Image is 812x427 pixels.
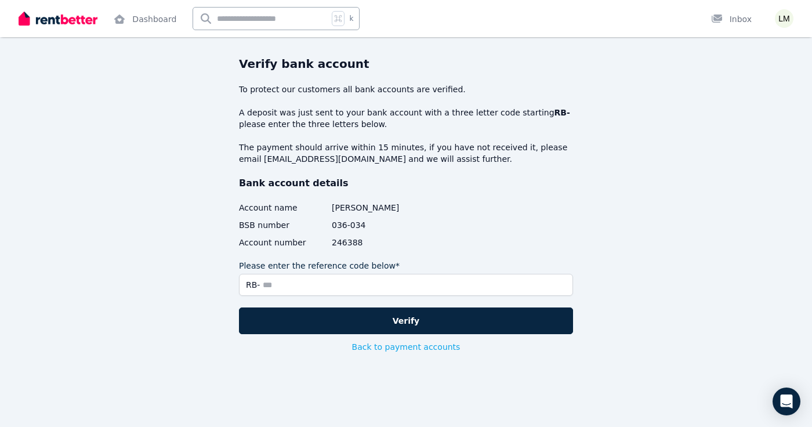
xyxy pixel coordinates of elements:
h2: Verify bank account [239,56,573,72]
span: k [349,14,353,23]
img: Lara Mackay [775,9,793,28]
div: Open Intercom Messenger [773,388,800,415]
a: [EMAIL_ADDRESS][DOMAIN_NAME] [264,154,406,164]
strong: RB- [554,108,570,117]
p: Bank account details [239,176,573,190]
div: BSB number [239,219,326,231]
img: RentBetter [19,10,97,27]
div: Account number [239,237,326,248]
span: [PERSON_NAME] [332,202,573,213]
button: Verify [239,307,573,334]
p: The payment should arrive within 15 minutes, if you have not received it, please email and we wil... [239,142,573,165]
div: Account name [239,202,326,213]
p: To protect our customers all bank accounts are verified. [239,84,573,95]
label: Please enter the reference code below* [239,260,400,272]
span: 036-034 [332,219,573,231]
div: Inbox [711,13,752,25]
p: A deposit was just sent to your bank account with a three letter code starting please enter the t... [239,107,573,130]
button: Back to payment accounts [352,341,461,353]
span: 246388 [332,237,573,248]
